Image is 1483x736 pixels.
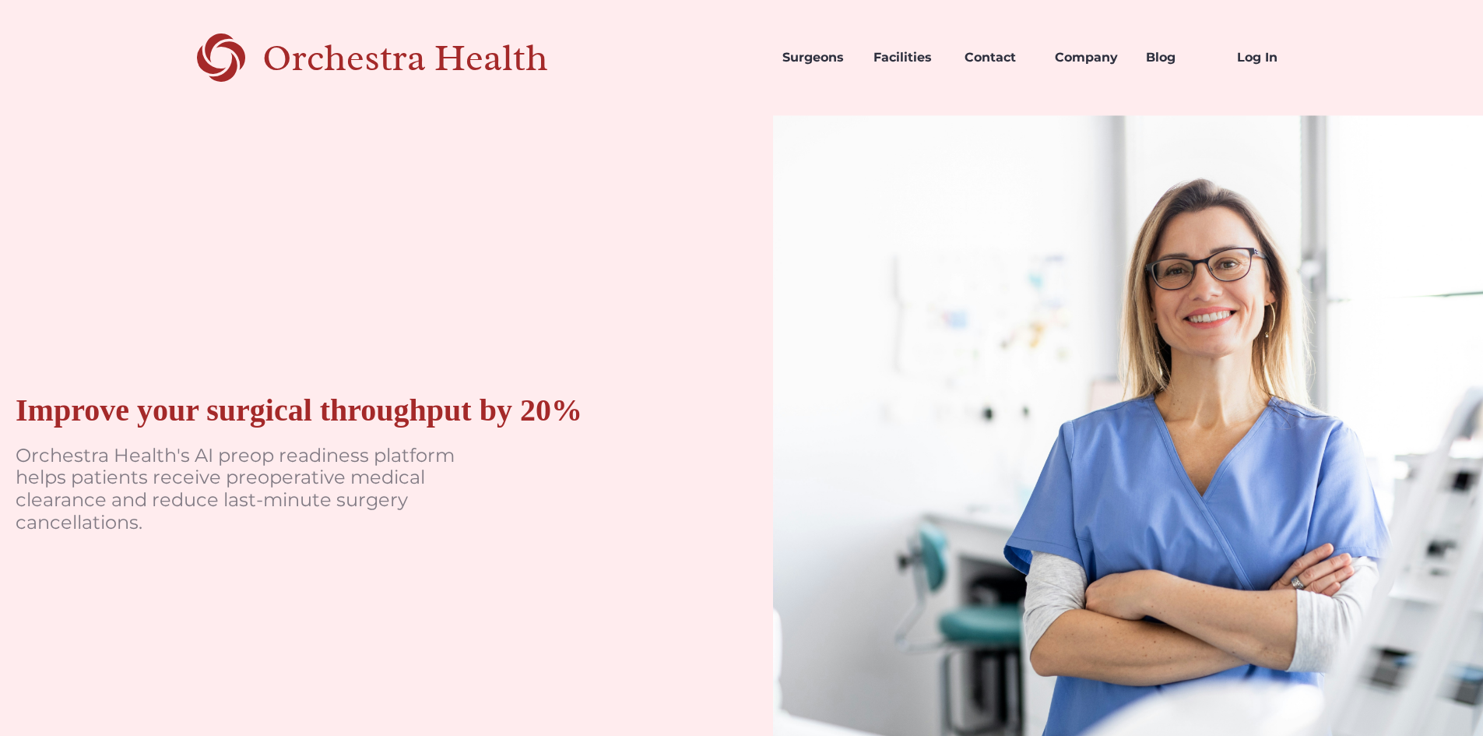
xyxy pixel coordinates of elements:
[16,445,483,534] p: Orchestra Health's AI preop readiness platform helps patients receive preoperative medical cleara...
[861,31,952,84] a: Facilities
[1225,31,1316,84] a: Log In
[1133,31,1225,84] a: Blog
[16,392,582,429] div: Improve your surgical throughput by 20%
[770,31,861,84] a: Surgeons
[262,42,603,74] div: Orchestra Health
[952,31,1043,84] a: Contact
[1042,31,1133,84] a: Company
[168,31,603,84] a: home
